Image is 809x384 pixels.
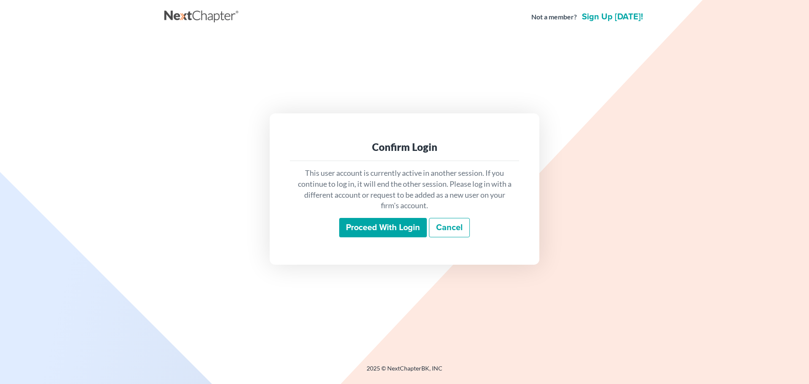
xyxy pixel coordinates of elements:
[297,168,512,211] p: This user account is currently active in another session. If you continue to log in, it will end ...
[580,13,645,21] a: Sign up [DATE]!
[164,364,645,379] div: 2025 © NextChapterBK, INC
[531,12,577,22] strong: Not a member?
[339,218,427,237] input: Proceed with login
[297,140,512,154] div: Confirm Login
[429,218,470,237] a: Cancel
